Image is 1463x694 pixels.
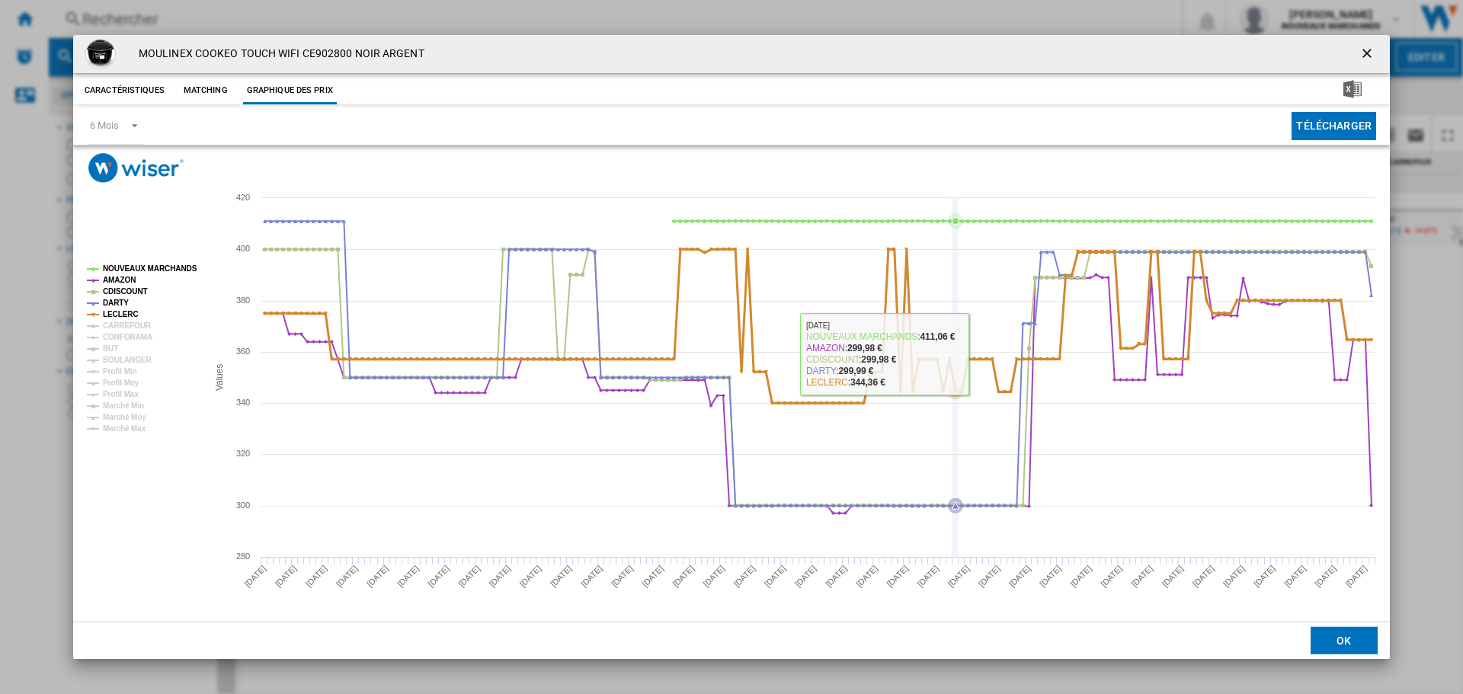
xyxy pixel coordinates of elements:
[103,344,118,353] tspan: BUT
[1007,564,1032,589] tspan: [DATE]
[103,264,197,273] tspan: NOUVEAUX MARCHANDS
[1038,564,1063,589] tspan: [DATE]
[395,564,421,589] tspan: [DATE]
[103,390,139,398] tspan: Profil Max
[549,564,574,589] tspan: [DATE]
[1353,39,1384,69] button: getI18NText('BUTTONS.CLOSE_DIALOG')
[236,296,250,305] tspan: 380
[236,552,250,561] tspan: 280
[1292,112,1376,140] button: Télécharger
[88,153,184,183] img: logo_wiser_300x94.png
[103,401,144,410] tspan: Marché Min
[1313,564,1338,589] tspan: [DATE]
[214,364,225,391] tspan: Values
[915,564,940,589] tspan: [DATE]
[172,77,239,104] button: Matching
[236,347,250,356] tspan: 360
[103,276,136,284] tspan: AMAZON
[579,564,604,589] tspan: [DATE]
[1221,564,1247,589] tspan: [DATE]
[854,564,879,589] tspan: [DATE]
[1099,564,1124,589] tspan: [DATE]
[103,356,152,364] tspan: BOULANGER
[103,367,137,376] tspan: Profil Min
[793,564,818,589] tspan: [DATE]
[236,244,250,253] tspan: 400
[103,413,146,421] tspan: Marché Moy
[236,193,250,202] tspan: 420
[1311,627,1378,654] button: OK
[610,564,635,589] tspan: [DATE]
[236,449,250,458] tspan: 320
[304,564,329,589] tspan: [DATE]
[1343,80,1362,98] img: excel-24x24.png
[671,564,696,589] tspan: [DATE]
[103,310,139,318] tspan: LECLERC
[946,564,972,589] tspan: [DATE]
[242,564,267,589] tspan: [DATE]
[1068,564,1093,589] tspan: [DATE]
[103,424,146,433] tspan: Marché Max
[365,564,390,589] tspan: [DATE]
[103,321,152,330] tspan: CARREFOUR
[236,398,250,407] tspan: 340
[274,564,299,589] tspan: [DATE]
[1282,564,1308,589] tspan: [DATE]
[456,564,482,589] tspan: [DATE]
[236,501,250,510] tspan: 300
[103,379,139,387] tspan: Profil Moy
[103,299,129,307] tspan: DARTY
[1129,564,1154,589] tspan: [DATE]
[1359,46,1378,64] ng-md-icon: getI18NText('BUTTONS.CLOSE_DIALOG')
[518,564,543,589] tspan: [DATE]
[426,564,451,589] tspan: [DATE]
[1343,564,1369,589] tspan: [DATE]
[885,564,910,589] tspan: [DATE]
[1252,564,1277,589] tspan: [DATE]
[103,333,152,341] tspan: CONFORAMA
[103,287,148,296] tspan: CDISCOUNT
[824,564,849,589] tspan: [DATE]
[702,564,727,589] tspan: [DATE]
[1319,77,1386,104] button: Télécharger au format Excel
[1191,564,1216,589] tspan: [DATE]
[640,564,665,589] tspan: [DATE]
[977,564,1002,589] tspan: [DATE]
[763,564,788,589] tspan: [DATE]
[243,77,337,104] button: Graphique des prix
[81,77,168,104] button: Caractéristiques
[131,46,424,62] h4: MOULINEX COOKEO TOUCH WIFI CE902800 NOIR ARGENT
[335,564,360,589] tspan: [DATE]
[73,35,1390,660] md-dialog: Product popup
[90,120,118,131] div: 6 Mois
[732,564,757,589] tspan: [DATE]
[85,39,116,69] img: 614CEHqWniL.__AC_SX300_SY300_QL70_ML2_.jpg
[488,564,513,589] tspan: [DATE]
[1160,564,1186,589] tspan: [DATE]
